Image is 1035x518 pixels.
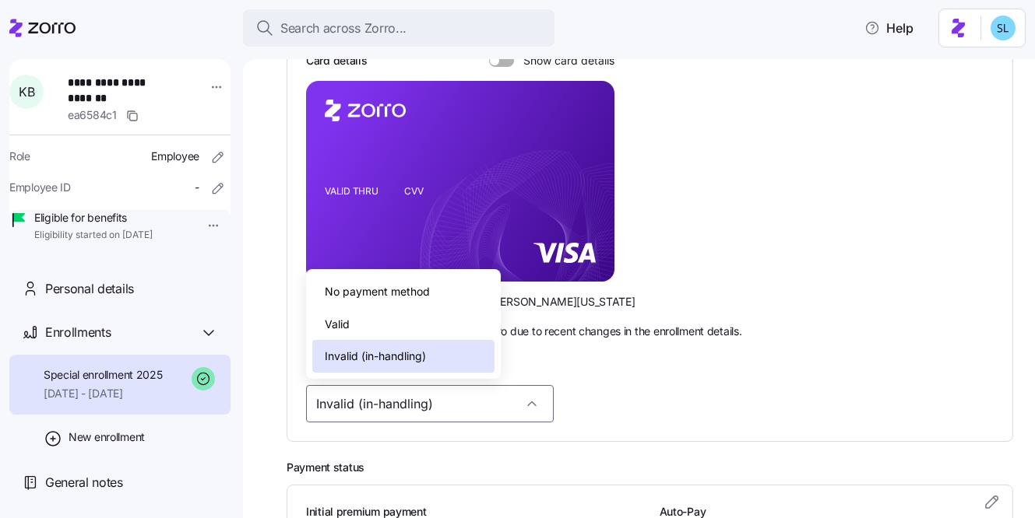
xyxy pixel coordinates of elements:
span: K B [19,86,34,98]
button: Help [852,12,926,44]
span: Role [9,149,30,164]
span: Employee [151,149,199,164]
span: - [195,180,199,195]
span: Valid [325,316,350,333]
span: Special enrollment 2025 [44,367,163,383]
span: [STREET_ADDRESS][PERSON_NAME][US_STATE] [391,294,635,310]
span: Eligible for benefits [34,210,153,226]
span: General notes [45,473,123,492]
span: Search across Zorro... [280,19,407,38]
span: ea6584c1 [68,107,117,123]
tspan: VALID THRU [325,185,378,197]
span: This card is being updated by Zorro due to recent changes in the enrollment details. [331,324,741,339]
img: 7c620d928e46699fcfb78cede4daf1d1 [991,16,1016,40]
span: Eligibility started on [DATE] [34,229,153,242]
span: Help [864,19,914,37]
span: Personal details [45,279,134,299]
span: No payment method [325,283,430,300]
span: Show card details [514,54,614,67]
span: Enrollments [45,323,111,342]
button: Search across Zorro... [243,9,554,47]
span: Invalid (in-handling) [325,348,426,365]
h2: Payment status [287,460,1013,475]
h3: Card details [306,53,368,68]
span: New enrollment [69,429,145,445]
span: Employee ID [9,180,71,195]
tspan: CVV [404,185,424,197]
span: [DATE] - [DATE] [44,386,163,401]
